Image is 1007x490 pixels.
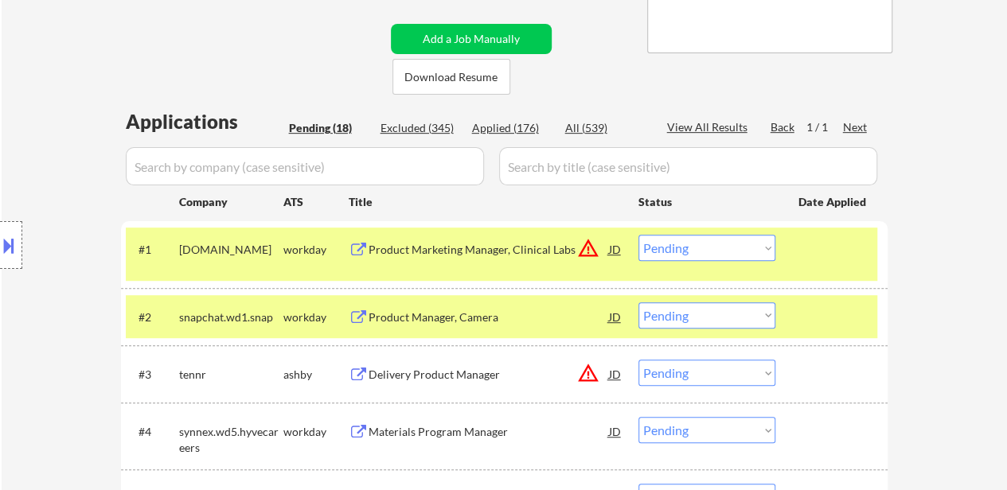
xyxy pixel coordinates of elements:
div: Product Marketing Manager, Clinical Labs [369,242,609,258]
div: Excluded (345) [381,120,460,136]
div: ATS [283,194,349,210]
button: warning_amber [577,362,599,384]
div: Pending (18) [289,120,369,136]
div: Next [843,119,868,135]
div: ashby [283,367,349,383]
div: Product Manager, Camera [369,309,609,325]
div: workday [283,424,349,440]
div: Delivery Product Manager [369,367,609,383]
div: #4 [139,424,166,440]
div: All (539) [565,120,645,136]
input: Search by title (case sensitive) [499,147,877,185]
input: Search by company (case sensitive) [126,147,484,185]
button: warning_amber [577,237,599,259]
div: Status [638,187,775,216]
button: Add a Job Manually [391,24,552,54]
div: JD [607,235,623,263]
div: Date Applied [798,194,868,210]
div: workday [283,242,349,258]
div: JD [607,302,623,331]
div: JD [607,360,623,388]
div: Back [771,119,796,135]
div: synnex.wd5.hyvecareers [179,424,283,455]
div: View All Results [667,119,752,135]
div: Title [349,194,623,210]
button: Download Resume [392,59,510,95]
div: Materials Program Manager [369,424,609,440]
div: 1 / 1 [806,119,843,135]
div: JD [607,417,623,445]
div: Applied (176) [472,120,552,136]
div: workday [283,309,349,325]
